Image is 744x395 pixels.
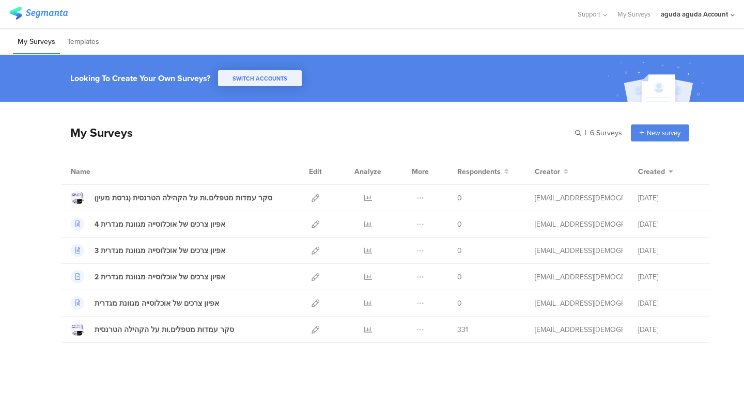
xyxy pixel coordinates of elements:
[95,298,219,309] div: אפיון צרכים של אוכלוסייה מגוונת מגדרית
[647,128,680,138] span: New survey
[535,272,623,282] div: research@lgbt.org.il
[457,272,462,282] span: 0
[457,324,468,335] span: 331
[638,193,700,203] div: [DATE]
[578,9,600,19] span: Support
[71,217,225,231] a: 4 אפיון צרכים של אוכלוסייה מגוונת מגדרית
[604,58,710,105] img: create_account_image.svg
[535,324,623,335] div: research@lgbt.org.il
[535,166,560,177] span: Creator
[71,191,272,204] a: סקר עמדות מטפלים.ות על הקהילה הטרנסית (גרסת מעין)
[638,298,700,309] div: [DATE]
[457,245,462,256] span: 0
[95,193,272,203] div: סקר עמדות מטפלים.ות על הקהילה הטרנסית (גרסת מעין)
[95,245,225,256] div: 3 אפיון צרכים של אוכלוסייה מגוונת מגדרית
[638,324,700,335] div: [DATE]
[638,166,673,177] button: Created
[535,166,568,177] button: Creator
[638,272,700,282] div: [DATE]
[95,219,225,230] div: 4 אפיון צרכים של אוכלוסייה מגוונת מגדרית
[71,296,219,310] a: אפיון צרכים של אוכלוסייה מגוונת מגדרית
[535,245,623,256] div: research@lgbt.org.il
[71,244,225,257] a: 3 אפיון צרכים של אוכלוסייה מגוונת מגדרית
[409,159,431,184] div: More
[70,72,210,84] div: Looking To Create Your Own Surveys?
[71,270,225,283] a: 2 אפיון צרכים של אוכלוסייה מגוונת מגדרית
[60,124,133,141] div: My Surveys
[71,166,133,177] div: Name
[71,323,234,336] a: סקר עמדות מטפלים.ות על הקהילה הטרנסית
[9,7,68,20] img: segmanta logo
[590,128,622,138] span: 6 Surveys
[218,70,302,86] button: SWITCH ACCOUNTS
[233,74,287,83] span: SWITCH ACCOUNTS
[661,9,728,19] div: aguda aguda Account
[535,219,623,230] div: research@lgbt.org.il
[95,324,234,335] div: סקר עמדות מטפלים.ות על הקהילה הטרנסית
[638,219,700,230] div: [DATE]
[457,193,462,203] span: 0
[583,128,588,138] span: |
[638,166,665,177] span: Created
[95,272,225,282] div: 2 אפיון צרכים של אוכלוסייה מגוונת מגדרית
[457,166,501,177] span: Respondents
[535,298,623,309] div: research@lgbt.org.il
[13,30,60,54] li: My Surveys
[352,159,383,184] div: Analyze
[457,219,462,230] span: 0
[63,30,104,54] li: Templates
[304,159,327,184] div: Edit
[457,166,509,177] button: Respondents
[457,298,462,309] span: 0
[638,245,700,256] div: [DATE]
[535,193,623,203] div: digital@lgbt.org.il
